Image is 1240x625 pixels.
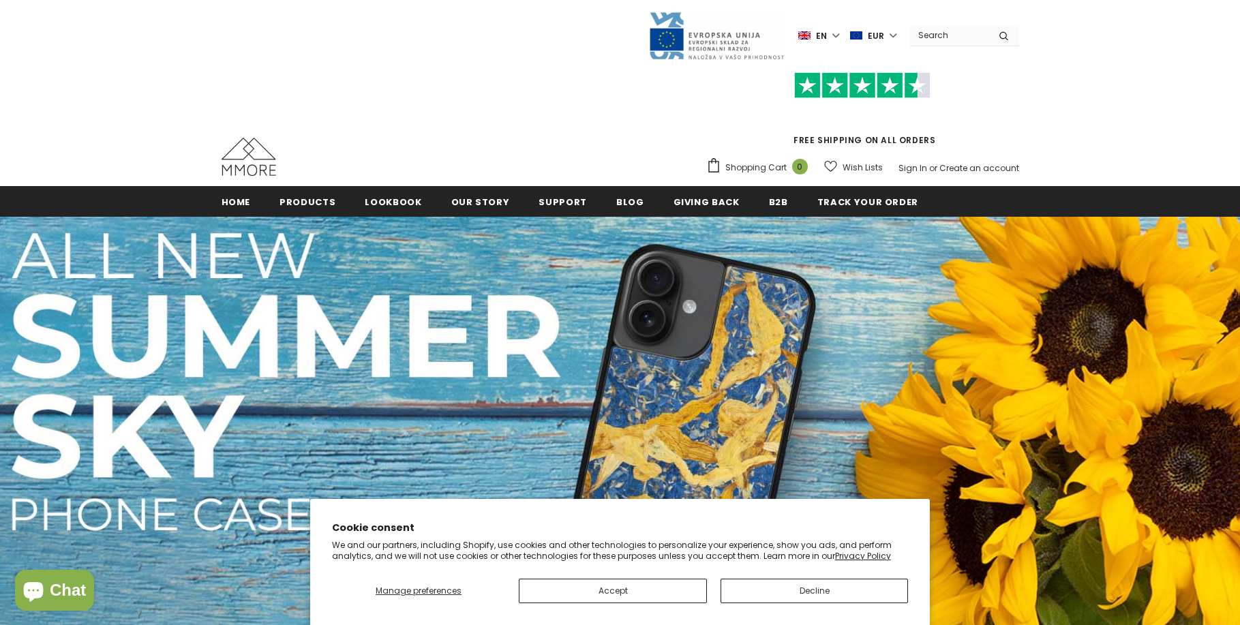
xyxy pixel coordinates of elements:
img: i-lang-1.png [798,30,811,42]
span: Our Story [451,196,510,209]
a: Home [222,186,251,217]
inbox-online-store-chat: Shopify online store chat [11,570,98,614]
a: Products [279,186,335,217]
a: Blog [616,186,644,217]
a: Javni Razpis [648,29,785,41]
a: support [539,186,587,217]
img: Trust Pilot Stars [794,72,931,99]
a: Privacy Policy [835,550,891,562]
a: Create an account [939,162,1019,174]
span: support [539,196,587,209]
h2: Cookie consent [332,521,909,535]
a: Sign In [898,162,927,174]
span: Home [222,196,251,209]
p: We and our partners, including Shopify, use cookies and other technologies to personalize your ex... [332,540,909,561]
span: 0 [792,159,808,174]
img: MMORE Cases [222,138,276,176]
span: en [816,29,827,43]
input: Search Site [910,25,988,45]
span: Blog [616,196,644,209]
span: EUR [868,29,884,43]
span: Products [279,196,335,209]
span: B2B [769,196,788,209]
a: Wish Lists [824,155,883,179]
a: Shopping Cart 0 [706,157,815,178]
a: B2B [769,186,788,217]
button: Accept [519,579,706,603]
span: Manage preferences [376,585,462,596]
iframe: Customer reviews powered by Trustpilot [706,98,1019,134]
a: Our Story [451,186,510,217]
span: Shopping Cart [725,161,787,174]
span: FREE SHIPPING ON ALL ORDERS [706,78,1019,146]
span: Track your order [817,196,918,209]
span: Giving back [674,196,740,209]
a: Giving back [674,186,740,217]
a: Lookbook [365,186,421,217]
span: or [929,162,937,174]
button: Decline [721,579,908,603]
span: Lookbook [365,196,421,209]
button: Manage preferences [332,579,506,603]
span: Wish Lists [843,161,883,174]
img: Javni Razpis [648,11,785,61]
a: Track your order [817,186,918,217]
